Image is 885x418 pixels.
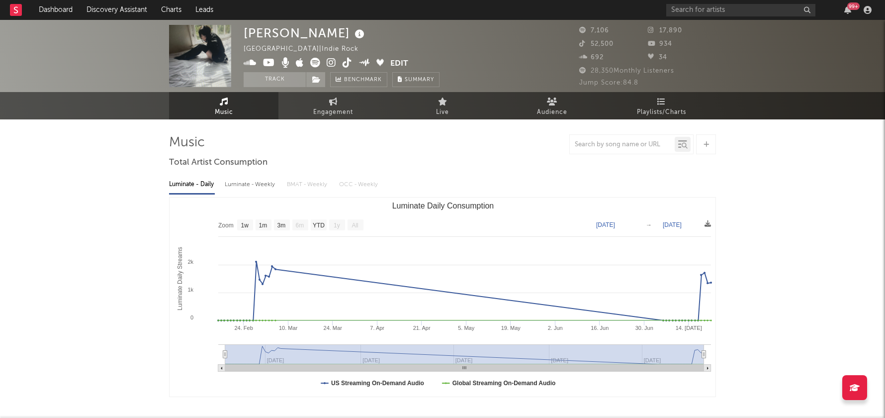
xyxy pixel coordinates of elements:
text: 21. Apr [413,325,431,331]
svg: Luminate Daily Consumption [170,198,716,397]
span: 934 [648,41,672,47]
div: Luminate - Weekly [225,176,277,193]
text: → [646,221,652,228]
text: 7. Apr [370,325,384,331]
a: Live [388,92,497,119]
text: 14. [DATE] [676,325,702,331]
text: 19. May [501,325,521,331]
text: 1w [241,222,249,229]
span: 692 [579,54,604,61]
span: 17,890 [648,27,682,34]
span: Total Artist Consumption [169,157,267,169]
span: Engagement [313,106,353,118]
text: 10. Mar [279,325,298,331]
text: 30. Jun [635,325,653,331]
text: All [352,222,358,229]
a: Engagement [278,92,388,119]
input: Search by song name or URL [570,141,675,149]
span: Music [215,106,233,118]
button: Edit [390,58,408,70]
text: [DATE] [663,221,682,228]
a: Benchmark [330,72,387,87]
span: 34 [648,54,667,61]
a: Audience [497,92,607,119]
text: 3m [277,222,286,229]
span: 52,500 [579,41,614,47]
a: Music [169,92,278,119]
span: Audience [537,106,567,118]
span: Jump Score: 84.8 [579,80,638,86]
text: 0 [190,314,193,320]
button: Summary [392,72,440,87]
button: Track [244,72,306,87]
text: Luminate Daily Consumption [392,202,494,210]
span: 7,106 [579,27,609,34]
text: 5. May [458,325,475,331]
text: Global Streaming On-Demand Audio [452,380,556,387]
span: Live [436,106,449,118]
div: [GEOGRAPHIC_DATA] | Indie Rock [244,43,370,55]
span: Playlists/Charts [637,106,686,118]
text: 1m [259,222,267,229]
text: 16. Jun [591,325,609,331]
text: 6m [296,222,304,229]
text: [DATE] [596,221,615,228]
div: Luminate - Daily [169,176,215,193]
text: 24. Mar [324,325,343,331]
span: Benchmark [344,74,382,86]
text: US Streaming On-Demand Audio [331,380,424,387]
text: 1k [187,287,193,293]
text: 2k [187,259,193,265]
text: 2. Jun [548,325,563,331]
text: 24. Feb [234,325,253,331]
a: Playlists/Charts [607,92,716,119]
text: Zoom [218,222,234,229]
input: Search for artists [666,4,815,16]
text: YTD [313,222,325,229]
div: [PERSON_NAME] [244,25,367,41]
text: Luminate Daily Streams [177,247,183,310]
text: 1y [334,222,340,229]
button: 99+ [844,6,851,14]
span: Summary [405,77,434,83]
span: 28,350 Monthly Listeners [579,68,674,74]
div: 99 + [847,2,860,10]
